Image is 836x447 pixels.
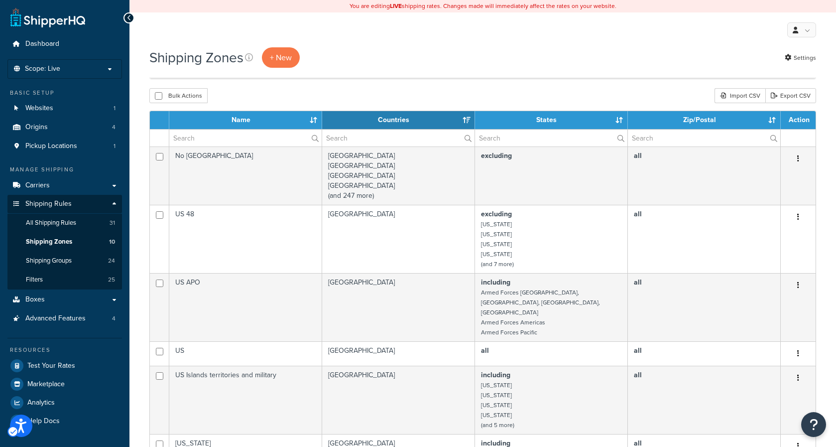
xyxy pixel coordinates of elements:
[634,150,642,161] b: all
[27,362,75,370] span: Test Your Rates
[634,277,642,288] b: all
[149,88,208,103] button: Bulk ActionsBulk Actions
[7,176,122,195] a: Carriers
[481,401,512,410] small: [US_STATE]
[108,276,115,284] span: 25
[7,271,122,289] a: Filters 25
[169,205,322,273] td: US 48
[7,309,122,328] a: Advanced Features 4
[322,147,475,205] td: [GEOGRAPHIC_DATA] [GEOGRAPHIC_DATA] [GEOGRAPHIC_DATA] [GEOGRAPHIC_DATA] (and 247 more)
[322,273,475,341] td: [GEOGRAPHIC_DATA]
[156,153,163,160] input: No Canada United States Afghanistan Albania Algeria (and 247 more) excluding all
[169,273,322,341] td: US APO
[169,341,322,366] td: US
[7,35,122,53] a: Dashboard
[25,40,59,48] span: Dashboard
[785,51,816,65] a: Settings
[634,209,642,219] b: all
[109,238,115,246] span: 10
[7,357,122,375] a: Test Your Rates
[322,111,475,129] th: Countries: activate to sort column ascending
[25,181,50,190] span: Carriers
[801,412,826,437] button: Open Resource Center
[7,165,122,174] div: Manage Shipping
[781,111,816,129] th: Action
[791,278,805,294] button: Menu
[156,372,163,380] input: US Islands territories and military United States including Hawaii American Samoa Guam Northern M...
[156,280,163,287] input: US APO United States including Armed Forces Europe, Middle East, Africa, Canada Armed Forces Amer...
[475,130,627,147] input: Search
[27,417,60,426] span: Help Docs
[25,104,53,113] span: Websites
[481,260,514,269] small: (and 7 more)
[481,220,512,229] small: [US_STATE]
[7,118,122,137] a: Origins 4
[27,399,55,407] span: Analytics
[26,238,72,246] span: Shipping Zones
[322,205,475,273] td: [GEOGRAPHIC_DATA]
[112,314,116,323] span: 4
[169,130,322,147] input: Search
[155,92,162,100] input: Bulk Actions
[270,52,292,63] span: + New
[110,219,115,227] span: 31
[322,341,475,366] td: [GEOGRAPHIC_DATA]
[7,375,122,393] a: Marketplace
[25,314,86,323] span: Advanced Features
[634,345,642,356] b: all
[25,65,60,73] span: Scope: Live
[481,250,512,259] small: [US_STATE]
[481,411,512,420] small: [US_STATE]
[481,421,514,430] small: (and 5 more)
[149,48,243,67] h1: Shipping Zones
[27,380,65,389] span: Marketplace
[7,252,122,270] a: Shipping Groups 24
[7,195,122,213] a: Shipping Rules
[765,88,816,103] a: Export CSV
[628,130,780,147] input: Search
[7,89,122,97] div: Basic Setup
[791,151,805,167] button: Menu
[25,142,77,150] span: Pickup Locations
[787,22,816,37] a: Account
[481,240,512,249] small: [US_STATE]
[481,345,489,356] b: all
[7,291,122,309] a: Boxes
[7,214,122,232] a: All Shipping Rules 31
[481,277,510,288] b: including
[481,370,510,380] b: including
[481,328,537,337] small: Armed Forces Pacific
[114,104,116,113] span: 1
[390,1,402,10] b: LIVE
[169,366,322,434] td: US Islands territories and military
[7,233,122,251] a: Shipping Zones 10
[481,150,512,161] b: excluding
[26,219,76,227] span: All Shipping Rules
[481,288,600,317] small: Armed Forces [GEOGRAPHIC_DATA], [GEOGRAPHIC_DATA], [GEOGRAPHIC_DATA], [GEOGRAPHIC_DATA]
[481,230,512,239] small: [US_STATE]
[112,123,116,132] span: 4
[481,381,512,390] small: [US_STATE]
[10,7,85,27] a: ShipperHQ Home
[322,366,475,434] td: [GEOGRAPHIC_DATA]
[26,257,72,265] span: Shipping Groups
[245,51,255,65] a: No Description
[475,111,628,129] th: States: activate to sort column ascending
[7,412,122,430] a: Help Docs
[262,47,300,68] a: + New
[169,111,322,129] th: Name: activate to sort column ascending
[25,296,45,304] span: Boxes
[7,137,122,155] a: Pickup Locations 1
[114,142,116,150] span: 1
[791,209,805,225] button: Menu
[322,130,475,147] input: Search
[7,346,122,354] div: Resources
[169,147,322,205] td: No [GEOGRAPHIC_DATA]
[156,211,163,219] input: US 48 United States excluding Alaska Hawaii American Samoa Guam (and 7 more) all
[481,318,545,327] small: Armed Forces Americas
[481,391,512,400] small: [US_STATE]
[715,88,765,103] div: Import CSV
[791,370,805,386] button: Menu
[481,209,512,219] b: excluding
[156,348,163,355] input: US United States all all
